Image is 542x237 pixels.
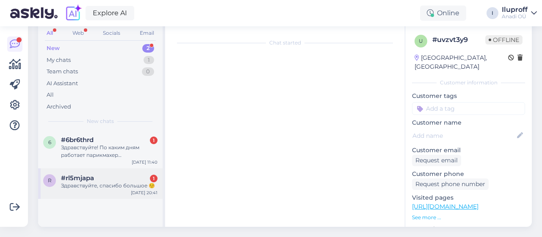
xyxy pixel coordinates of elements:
[61,174,94,182] span: #rl5mjapa
[48,139,51,145] span: 6
[61,182,158,190] div: Здравствуйте, спасибо большое ☺️
[412,178,489,190] div: Request phone number
[71,28,86,39] div: Web
[412,118,525,127] p: Customer name
[47,91,54,99] div: All
[138,28,156,39] div: Email
[47,67,78,76] div: Team chats
[502,6,528,13] div: Iluproff
[48,177,52,184] span: r
[61,144,158,159] div: Здравствуйте! По каким дням работает парикмахер [PERSON_NAME]?
[45,28,55,39] div: All
[432,35,485,45] div: # uvzvt3y9
[47,56,71,64] div: My chats
[144,56,154,64] div: 1
[101,28,122,39] div: Socials
[47,79,78,88] div: AI Assistant
[47,44,60,53] div: New
[412,146,525,155] p: Customer email
[142,67,154,76] div: 0
[412,193,525,202] p: Visited pages
[415,53,508,71] div: [GEOGRAPHIC_DATA], [GEOGRAPHIC_DATA]
[502,6,537,20] a: IluproffAnadi OÜ
[47,103,71,111] div: Archived
[61,136,94,144] span: #6br6thrd
[412,170,525,178] p: Customer phone
[502,13,528,20] div: Anadi OÜ
[64,4,82,22] img: explore-ai
[131,190,158,196] div: [DATE] 20:41
[412,102,525,115] input: Add a tag
[86,6,134,20] a: Explore AI
[412,214,525,221] p: See more ...
[412,92,525,100] p: Customer tags
[412,155,461,166] div: Request email
[420,6,466,21] div: Online
[485,35,523,45] span: Offline
[412,225,525,234] p: Operating system
[174,39,396,47] div: Chat started
[419,38,423,44] span: u
[132,159,158,165] div: [DATE] 11:40
[412,79,525,86] div: Customer information
[87,117,114,125] span: New chats
[412,203,478,210] a: [URL][DOMAIN_NAME]
[412,131,515,140] input: Add name
[150,137,158,144] div: 1
[150,175,158,182] div: 1
[142,44,154,53] div: 2
[487,7,498,19] div: I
